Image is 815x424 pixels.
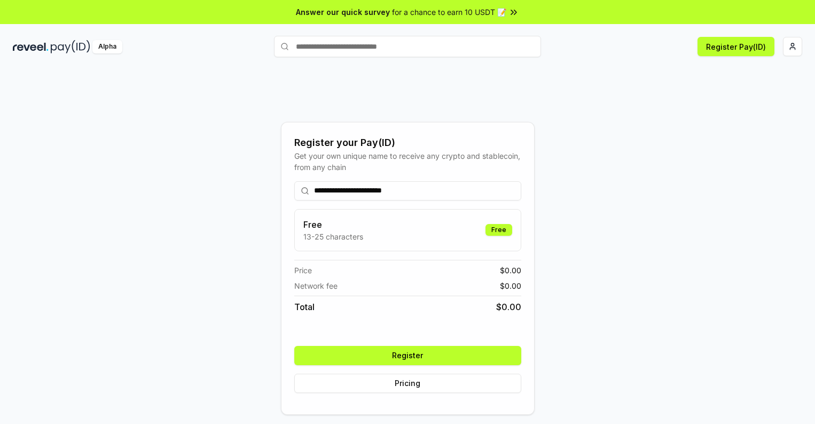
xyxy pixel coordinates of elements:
[392,6,506,18] span: for a chance to earn 10 USDT 📝
[294,150,521,173] div: Get your own unique name to receive any crypto and stablecoin, from any chain
[294,280,338,291] span: Network fee
[303,218,363,231] h3: Free
[500,280,521,291] span: $ 0.00
[92,40,122,53] div: Alpha
[485,224,512,236] div: Free
[294,135,521,150] div: Register your Pay(ID)
[303,231,363,242] p: 13-25 characters
[294,265,312,276] span: Price
[698,37,774,56] button: Register Pay(ID)
[500,265,521,276] span: $ 0.00
[294,346,521,365] button: Register
[51,40,90,53] img: pay_id
[296,6,390,18] span: Answer our quick survey
[13,40,49,53] img: reveel_dark
[294,300,315,313] span: Total
[496,300,521,313] span: $ 0.00
[294,374,521,393] button: Pricing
